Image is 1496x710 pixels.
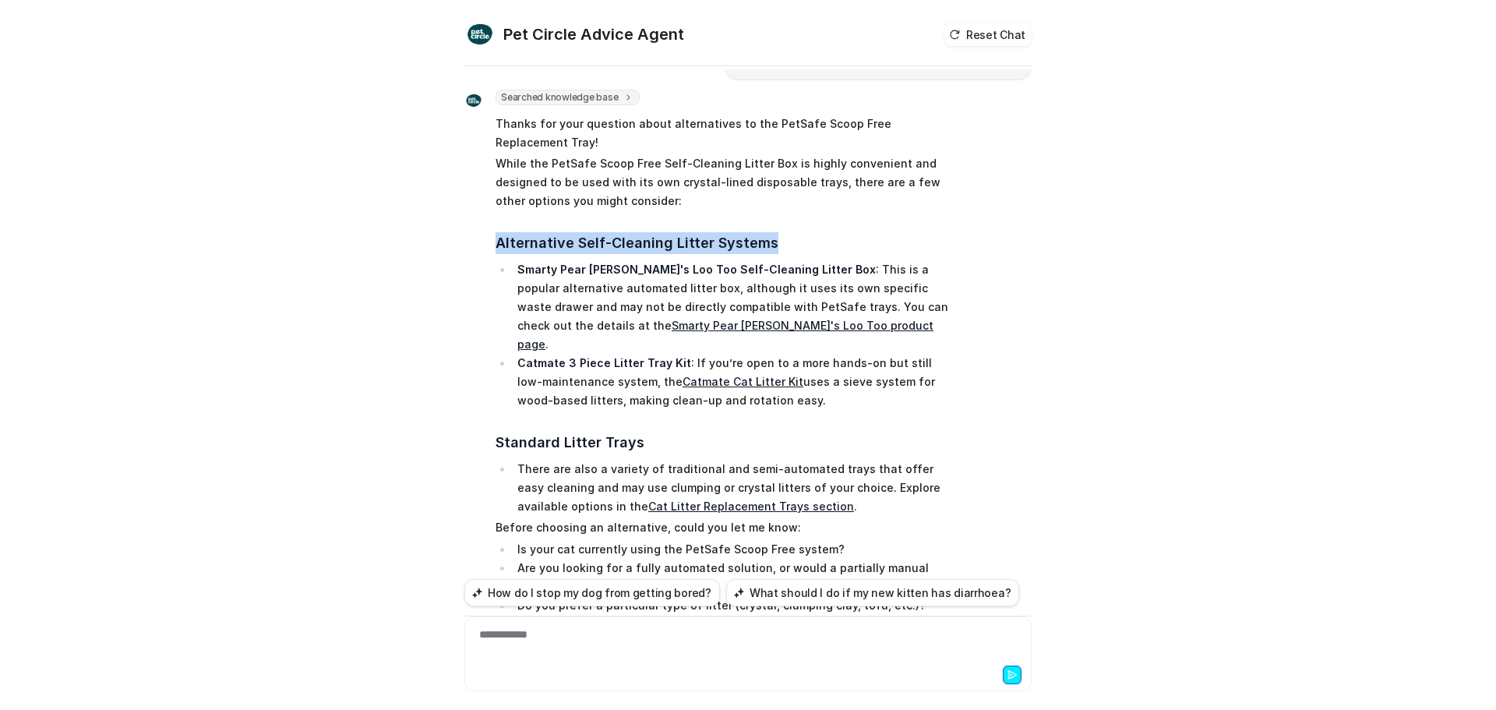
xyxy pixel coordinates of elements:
li: There are also a variety of traditional and semi-automated trays that offer easy cleaning and may... [513,460,951,516]
button: How do I stop my dog from getting bored? [464,579,720,606]
img: Widget [464,19,496,50]
a: Cat Litter Replacement Trays section [648,500,854,513]
p: While the PetSafe Scoop Free Self-Cleaning Litter Box is highly convenient and designed to be use... [496,154,951,210]
p: Before choosing an alternative, could you let me know: [496,518,951,537]
li: : If you’re open to a more hands-on but still low-maintenance system, the uses a sieve system for... [513,354,951,410]
p: Thanks for your question about alternatives to the PetSafe Scoop Free Replacement Tray! [496,115,951,152]
img: Widget [464,91,483,110]
h2: Pet Circle Advice Agent [503,23,684,45]
li: : This is a popular alternative automated litter box, although it uses its own specific waste dra... [513,260,951,354]
span: Searched knowledge base [496,90,640,105]
li: Is your cat currently using the PetSafe Scoop Free system? [513,540,951,559]
button: Reset Chat [944,23,1032,46]
a: Catmate Cat Litter Kit [683,375,803,388]
h3: Alternative Self-Cleaning Litter Systems [496,232,951,254]
strong: Smarty Pear [PERSON_NAME]'s Loo Too Self-Cleaning Litter Box [517,263,876,276]
h3: Standard Litter Trays [496,432,951,454]
strong: Catmate 3 Piece Litter Tray Kit [517,356,691,369]
li: Are you looking for a fully automated solution, or would a partially manual system be okay? [513,559,951,596]
a: Smarty Pear [PERSON_NAME]'s Loo Too product page [517,319,933,351]
button: What should I do if my new kitten has diarrhoea? [726,579,1020,606]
